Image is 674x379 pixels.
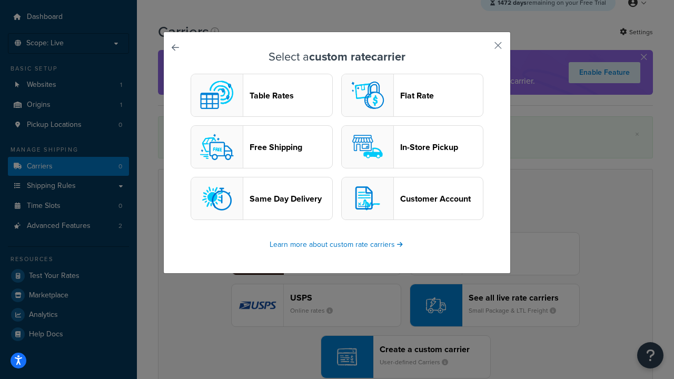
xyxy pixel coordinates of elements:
button: flat logoFlat Rate [341,74,483,117]
button: sameday logoSame Day Delivery [191,177,333,220]
img: customerAccount logo [346,177,389,220]
img: pickup logo [346,126,389,168]
button: customerAccount logoCustomer Account [341,177,483,220]
header: Free Shipping [250,142,332,152]
button: pickup logoIn-Store Pickup [341,125,483,168]
strong: custom rate carrier [309,48,405,65]
a: Learn more about custom rate carriers [270,239,404,250]
header: Table Rates [250,91,332,101]
img: sameday logo [196,177,238,220]
header: Flat Rate [400,91,483,101]
header: Same Day Delivery [250,194,332,204]
img: flat logo [346,74,389,116]
h3: Select a [190,51,484,63]
button: custom logoTable Rates [191,74,333,117]
img: custom logo [196,74,238,116]
header: In-Store Pickup [400,142,483,152]
button: free logoFree Shipping [191,125,333,168]
header: Customer Account [400,194,483,204]
img: free logo [196,126,238,168]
